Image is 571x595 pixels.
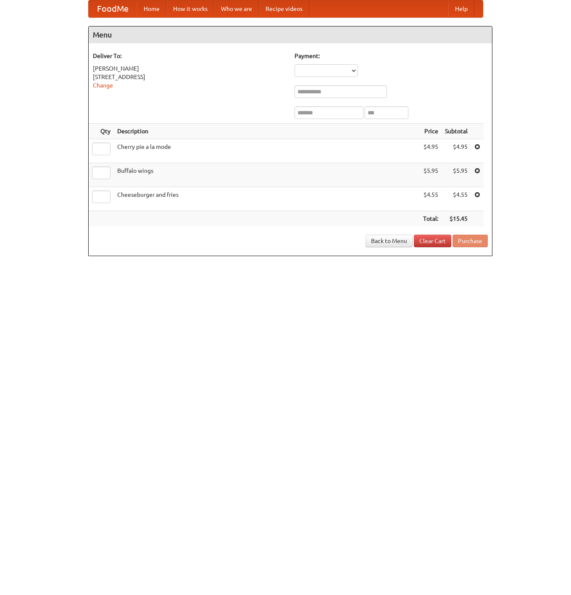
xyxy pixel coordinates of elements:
a: Help [448,0,474,17]
td: Buffalo wings [114,163,420,187]
a: Home [137,0,166,17]
a: Who we are [214,0,259,17]
h5: Payment: [295,52,488,60]
td: $4.55 [442,187,471,211]
a: Back to Menu [366,235,413,247]
th: Subtotal [442,124,471,139]
td: $4.55 [420,187,442,211]
td: $4.95 [420,139,442,163]
button: Purchase [453,235,488,247]
a: Recipe videos [259,0,309,17]
td: $5.95 [442,163,471,187]
a: How it works [166,0,214,17]
div: [PERSON_NAME] [93,64,286,73]
th: Price [420,124,442,139]
a: Change [93,82,113,89]
th: Qty [89,124,114,139]
td: $4.95 [442,139,471,163]
td: $5.95 [420,163,442,187]
th: Description [114,124,420,139]
h5: Deliver To: [93,52,286,60]
th: Total: [420,211,442,227]
a: Clear Cart [414,235,451,247]
h4: Menu [89,26,492,43]
th: $15.45 [442,211,471,227]
a: FoodMe [89,0,137,17]
div: [STREET_ADDRESS] [93,73,286,81]
td: Cherry pie a la mode [114,139,420,163]
td: Cheeseburger and fries [114,187,420,211]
